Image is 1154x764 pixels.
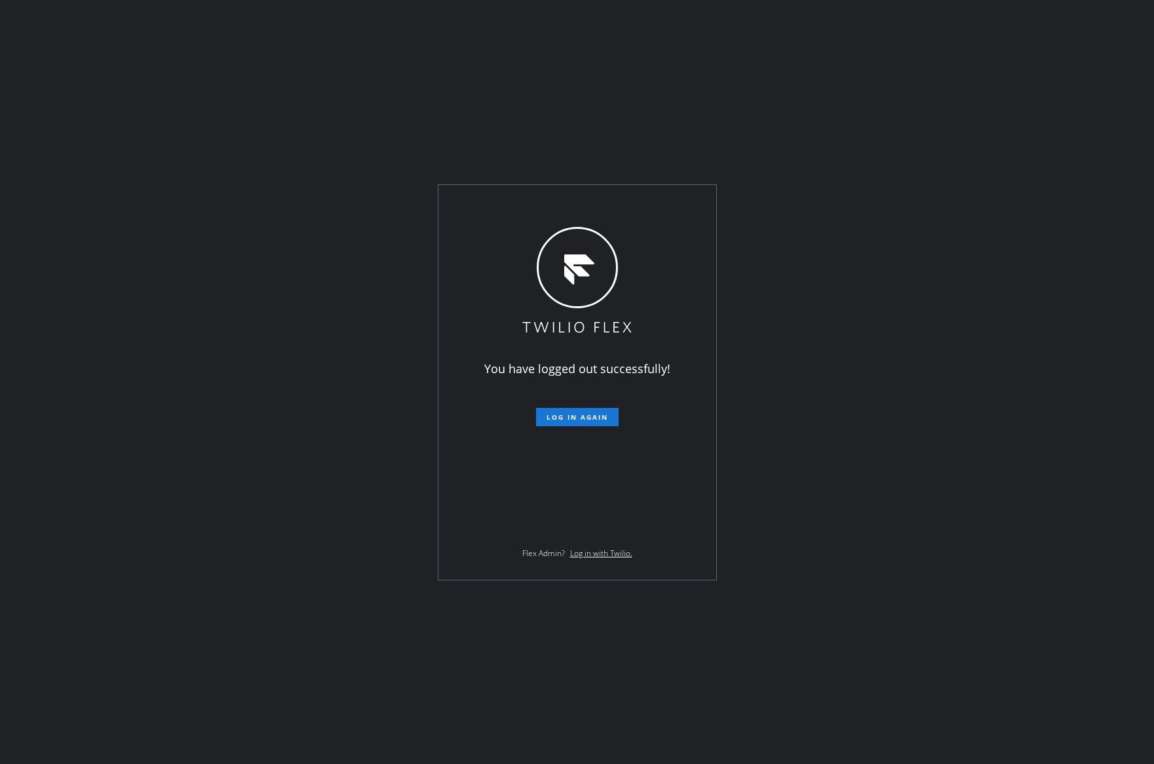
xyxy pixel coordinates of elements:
span: Log in again [547,412,608,422]
button: Log in again [536,408,619,426]
span: Flex Admin? [522,548,565,559]
a: Log in with Twilio. [570,548,632,559]
span: You have logged out successfully! [484,361,670,376]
